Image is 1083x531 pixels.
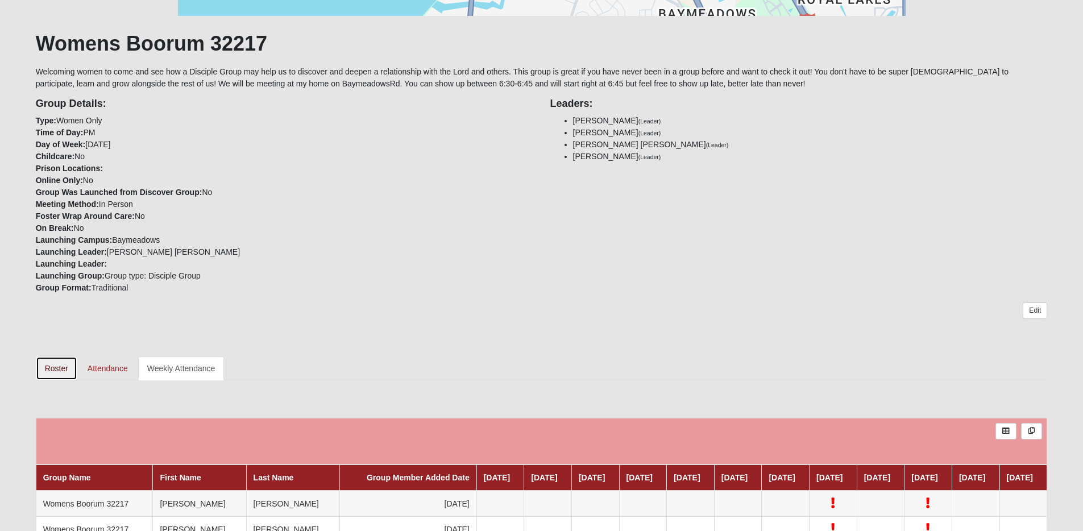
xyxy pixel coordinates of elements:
[36,152,74,161] strong: Childcare:
[1007,473,1033,482] a: [DATE]
[626,473,653,482] a: [DATE]
[36,259,107,268] strong: Launching Leader:
[36,247,107,256] strong: Launching Leader:
[36,164,103,173] strong: Prison Locations:
[160,473,201,482] a: First Name
[638,130,661,136] small: (Leader)
[36,200,99,209] strong: Meeting Method:
[674,473,700,482] a: [DATE]
[43,473,91,482] a: Group Name
[531,473,557,482] a: [DATE]
[339,491,476,517] td: [DATE]
[1021,423,1042,439] a: Merge Records into Merge Template
[816,473,843,482] a: [DATE]
[36,491,153,517] td: Womens Boorum 32217
[573,127,1048,139] li: [PERSON_NAME]
[706,142,729,148] small: (Leader)
[573,115,1048,127] li: [PERSON_NAME]
[36,223,74,233] strong: On Break:
[36,116,56,125] strong: Type:
[864,473,890,482] a: [DATE]
[911,473,937,482] a: [DATE]
[550,98,1048,110] h4: Leaders:
[36,211,135,221] strong: Foster Wrap Around Care:
[367,473,470,482] a: Group Member Added Date
[638,118,661,125] small: (Leader)
[959,473,985,482] a: [DATE]
[769,473,795,482] a: [DATE]
[721,473,748,482] a: [DATE]
[36,98,533,110] h4: Group Details:
[484,473,510,482] a: [DATE]
[995,423,1016,439] a: Export to Excel
[36,271,105,280] strong: Launching Group:
[78,356,137,380] a: Attendance
[36,356,77,380] a: Roster
[36,31,1048,56] h1: Womens Boorum 32217
[573,151,1048,163] li: [PERSON_NAME]
[254,473,294,482] a: Last Name
[36,128,84,137] strong: Time of Day:
[36,283,92,292] strong: Group Format:
[36,176,83,185] strong: Online Only:
[138,356,225,380] a: Weekly Attendance
[153,491,246,517] td: [PERSON_NAME]
[246,491,339,517] td: [PERSON_NAME]
[36,188,202,197] strong: Group Was Launched from Discover Group:
[27,90,542,294] div: Women Only PM [DATE] No No No In Person No No Baymeadows [PERSON_NAME] [PERSON_NAME] Group type: ...
[36,235,113,244] strong: Launching Campus:
[579,473,605,482] a: [DATE]
[638,154,661,160] small: (Leader)
[1023,302,1047,319] a: Edit
[573,139,1048,151] li: [PERSON_NAME] [PERSON_NAME]
[36,140,86,149] strong: Day of Week:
